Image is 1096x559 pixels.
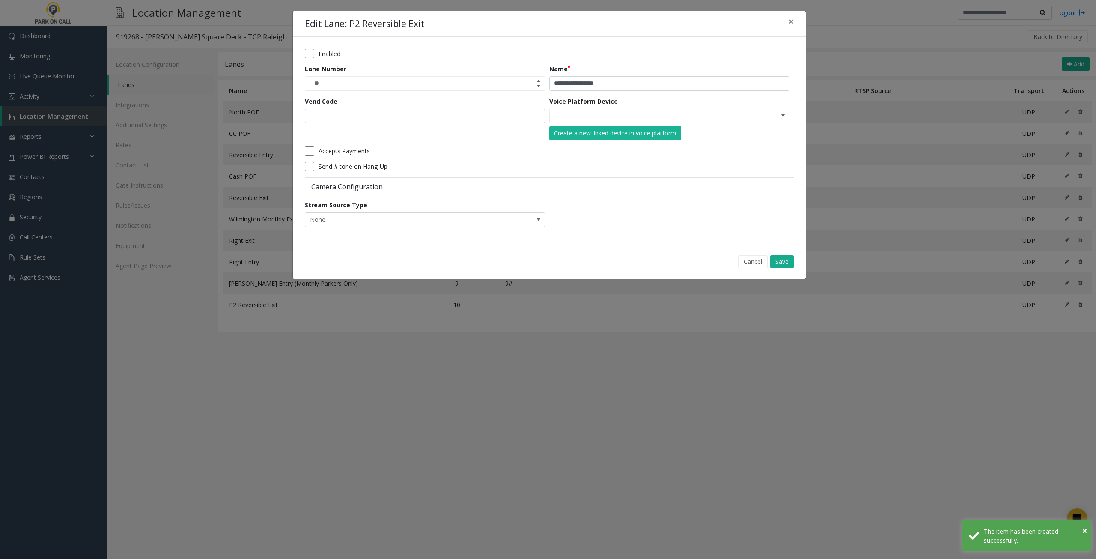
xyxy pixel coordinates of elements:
span: × [789,15,794,27]
button: Close [783,11,800,32]
input: NO DATA FOUND [550,109,741,123]
label: Stream Source Type [305,200,367,209]
button: Cancel [738,255,768,268]
span: Increase value [533,77,545,84]
div: The item has been created successfully. [984,527,1084,545]
label: Vend Code [305,97,337,106]
label: Accepts Payments [319,146,370,155]
button: Close [1082,524,1087,537]
label: Name [549,64,570,73]
div: Create a new linked device in voice platform [554,129,676,138]
span: Decrease value [533,84,545,90]
label: Send # tone on Hang-Up [319,162,387,171]
h4: Edit Lane: P2 Reversible Exit [305,17,425,31]
span: None [305,213,497,227]
label: Lane Number [305,64,346,73]
label: Enabled [319,49,340,58]
button: Save [770,255,794,268]
label: Voice Platform Device [549,97,618,106]
button: Create a new linked device in voice platform [549,126,681,140]
span: × [1082,525,1087,536]
label: Camera Configuration [305,182,547,191]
